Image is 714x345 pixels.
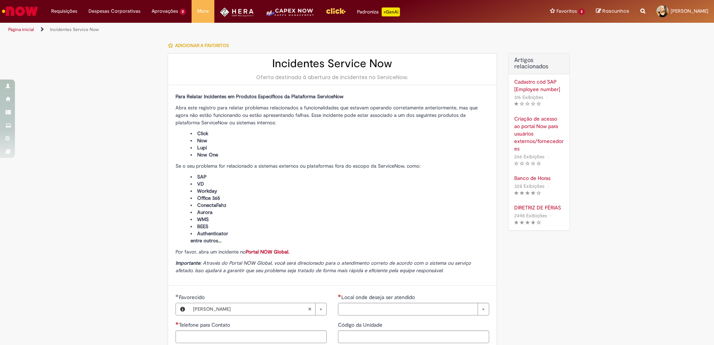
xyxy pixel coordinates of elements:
[180,9,186,15] span: 2
[176,330,327,343] input: Telefone para Contato
[176,105,478,126] span: Abra este registro para relatar problemas relacionados a funcionalidades que estavam operando cor...
[179,294,206,301] span: Favorecido, Janaina De Fatima Oliveira
[152,7,178,15] span: Aprovações
[176,57,489,70] h2: Incidentes Service Now
[338,330,489,343] input: Código da Unidade
[197,188,217,194] span: Workday
[514,115,564,152] a: Criação de acesso ao portal Now para usuários externos/fornecedores
[545,92,549,102] span: •
[197,181,204,187] span: VD
[176,303,189,315] button: Favorecido, Visualizar este registro Janaina De Fatima Oliveira
[197,216,209,223] span: WMS
[176,93,344,100] span: Para Relatar Incidentes em Produtos Específicos da Plataforma ServiceNow
[338,321,384,328] span: Código da Unidade
[175,43,229,49] span: Adicionar a Favoritos
[514,153,544,160] span: 266 Exibições
[197,223,208,230] span: BEES
[338,294,341,297] span: Necessários
[514,204,564,211] a: DIRETRIZ DE FÉRIAS
[357,7,400,16] div: Padroniza
[546,181,550,191] span: •
[197,130,208,137] span: Click
[220,7,254,17] img: HeraLogo.png
[596,8,629,15] a: Rascunhos
[304,303,315,315] abbr: Limpar campo Favorecido
[197,230,228,237] span: Authenticator
[176,294,179,297] span: Obrigatório Preenchido
[602,7,629,15] span: Rascunhos
[338,303,489,316] a: Limpar campo Local onde deseja ser atendido
[179,321,232,328] span: Telefone para Contato
[197,209,212,215] span: Aurora
[265,7,314,22] img: CapexLogo5.png
[6,23,471,37] ul: Trilhas de página
[514,94,543,100] span: 316 Exibições
[514,183,544,189] span: 328 Exibições
[176,163,420,169] span: Se o seu problema for relacionado a sistemas externos ou plataformas fora do escopo da ServiceNow...
[514,78,564,93] a: Cadastro cód SAP [Employee number]
[176,260,200,266] strong: Importante
[176,74,489,81] div: Oferta destinada à abertura de incidentes no ServiceNow.
[8,27,34,32] a: Página inicial
[578,9,585,15] span: 2
[50,27,99,32] a: Incidentes Service Now
[514,212,547,219] span: 2498 Exibições
[176,260,471,274] span: : Através do Portal NOW Global, você será direcionado para o atendimento correto de acordo com o ...
[51,7,77,15] span: Requisições
[556,7,577,15] span: Favoritos
[197,195,220,201] span: Office 365
[382,7,400,16] p: +GenAi
[341,294,416,301] span: Necessários - Local onde deseja ser atendido
[189,303,326,315] a: [PERSON_NAME]Limpar campo Favorecido
[197,174,207,180] span: SAP
[549,211,553,221] span: •
[197,202,226,208] span: ConectaFahz
[197,144,207,151] span: Lupi
[197,7,209,15] span: More
[326,5,346,16] img: click_logo_yellow_360x200.png
[671,8,708,14] span: [PERSON_NAME]
[168,38,233,53] button: Adicionar a Favoritos
[246,249,289,255] a: Portal NOW Global.
[197,152,218,158] span: Now One
[89,7,140,15] span: Despesas Corporativas
[193,303,308,315] span: [PERSON_NAME]
[514,174,564,182] a: Banco de Horas
[1,4,39,19] img: ServiceNow
[176,249,289,255] span: Por favor, abra um incidente no
[190,237,221,244] span: entre outros...
[514,57,564,70] h3: Artigos relacionados
[197,137,207,144] span: Now
[546,152,550,162] span: •
[176,322,179,325] span: Necessários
